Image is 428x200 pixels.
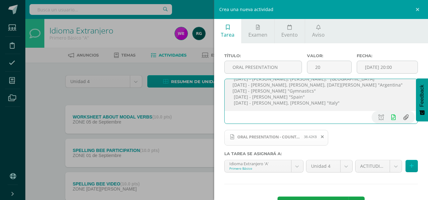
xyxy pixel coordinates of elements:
a: Idioma Extranjero 'A'Primero Básico [225,160,303,172]
input: Fecha de entrega [357,61,418,73]
button: Feedback - Mostrar encuesta [416,78,428,121]
span: 38.42KB [304,134,317,139]
div: Idioma Extranjero 'A' [229,160,286,166]
span: Unidad 4 [311,160,335,172]
span: Feedback [419,85,425,107]
label: Valor: [307,53,352,58]
input: Título [225,61,302,73]
label: Fecha: [357,53,418,58]
span: ORAL PRESENTATION - COUNTRY.docx [234,134,304,139]
label: Título: [224,53,302,58]
a: Tarea [214,19,241,43]
span: Examen [248,31,267,38]
a: Aviso [305,19,331,43]
span: Aviso [312,31,325,38]
input: Puntos máximos [307,61,351,73]
span: Tarea [221,31,234,38]
a: Unidad 4 [306,160,352,172]
label: La tarea se asignará a: [224,151,418,156]
span: Remover archivo [317,133,328,140]
a: Examen [242,19,274,43]
span: ORAL PRESENTATION - COUNTRY.docx [224,130,329,146]
span: ACTITUDINAL (10.0pts) [360,160,385,172]
div: Primero Básico [229,166,286,171]
span: Evento [281,31,298,38]
a: ACTITUDINAL (10.0pts) [355,160,402,172]
a: Evento [275,19,305,43]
